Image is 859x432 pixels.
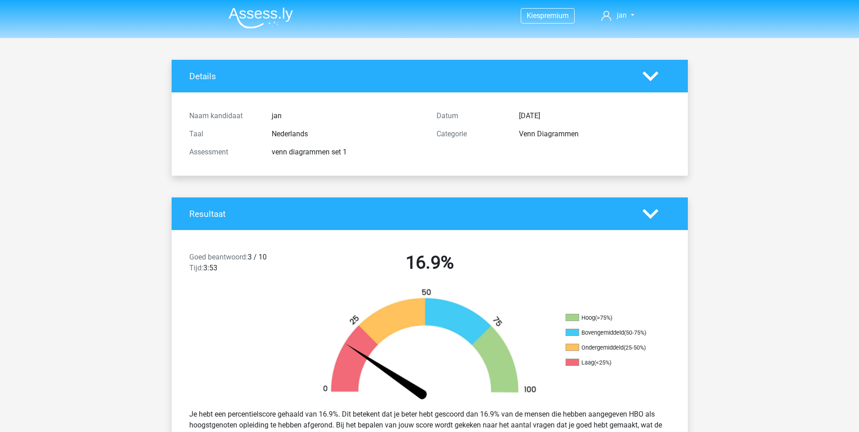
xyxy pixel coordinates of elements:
div: (50-75%) [624,329,646,336]
li: Hoog [566,314,656,322]
h2: 16.9% [313,252,547,274]
div: (>75%) [595,314,612,321]
span: Goed beantwoord: [189,253,248,261]
div: (<25%) [594,359,611,366]
div: Naam kandidaat [182,110,265,121]
span: Tijd: [189,264,203,272]
img: 17.26cf2381989f.png [307,288,552,402]
div: Taal [182,129,265,139]
div: Assessment [182,147,265,158]
span: Kies [527,11,540,20]
div: venn diagrammen set 1 [265,147,430,158]
img: Assessly [229,7,293,29]
li: Ondergemiddeld [566,344,656,352]
h4: Details [189,71,629,82]
div: Nederlands [265,129,430,139]
div: (25-50%) [624,344,646,351]
div: Venn Diagrammen [512,129,677,139]
a: jan [598,10,638,21]
div: [DATE] [512,110,677,121]
div: Datum [430,110,512,121]
div: jan [265,110,430,121]
li: Bovengemiddeld [566,329,656,337]
li: Laag [566,359,656,367]
div: 3 / 10 3:53 [182,252,306,277]
h4: Resultaat [189,209,629,219]
span: jan [617,11,627,19]
div: Categorie [430,129,512,139]
a: Kiespremium [521,10,574,22]
span: premium [540,11,569,20]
